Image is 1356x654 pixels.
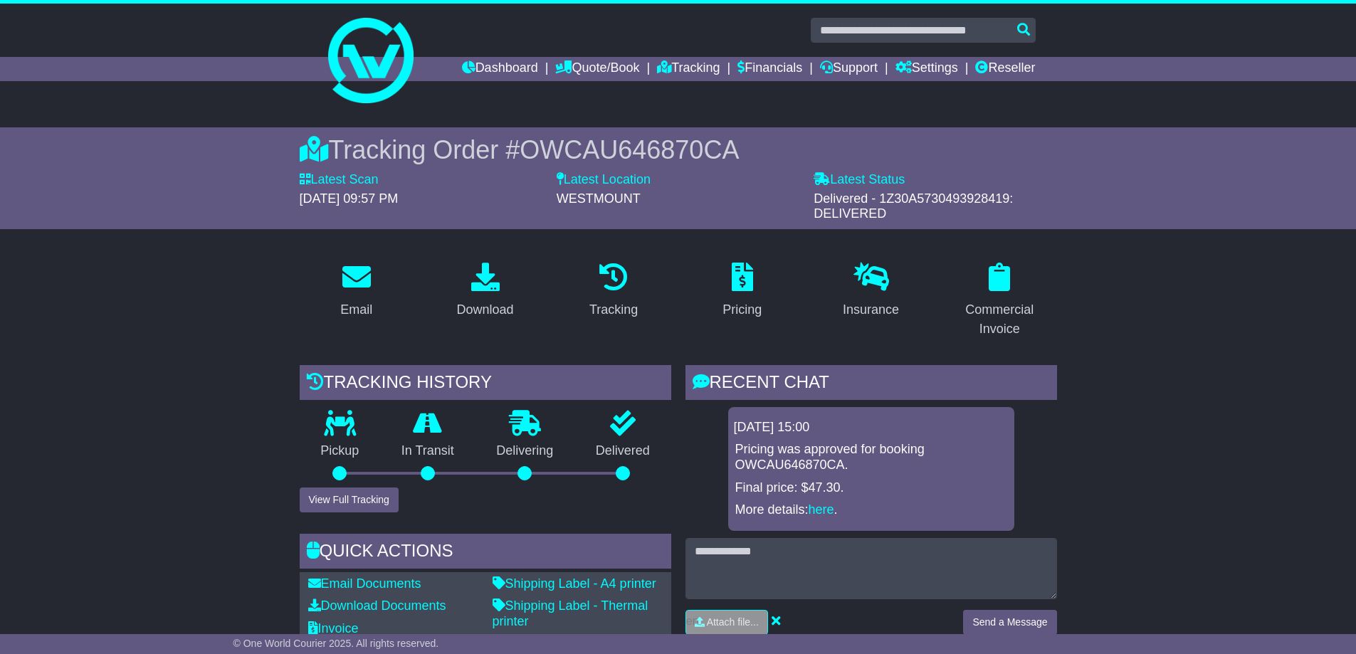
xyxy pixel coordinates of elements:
a: Financials [737,57,802,81]
a: Commercial Invoice [942,258,1057,344]
div: Download [456,300,513,320]
a: Download [447,258,522,325]
div: Tracking Order # [300,135,1057,165]
a: Email Documents [308,576,421,591]
p: In Transit [380,443,475,459]
label: Latest Scan [300,172,379,188]
a: Support [820,57,878,81]
button: Send a Message [963,610,1056,635]
a: Tracking [580,258,647,325]
label: Latest Status [814,172,905,188]
span: [DATE] 09:57 PM [300,191,399,206]
a: Settings [895,57,958,81]
div: [DATE] 15:00 [734,420,1009,436]
label: Latest Location [557,172,651,188]
a: Quote/Book [555,57,639,81]
span: © One World Courier 2025. All rights reserved. [233,638,439,649]
p: Final price: $47.30. [735,480,1007,496]
a: Invoice [308,621,359,635]
a: Dashboard [462,57,538,81]
div: Insurance [843,300,899,320]
a: Email [331,258,382,325]
div: RECENT CHAT [685,365,1057,404]
p: Pickup [300,443,381,459]
span: Delivered - 1Z30A5730493928419: DELIVERED [814,191,1013,221]
div: Pricing [722,300,762,320]
a: Download Documents [308,598,446,613]
a: here [809,502,834,517]
a: Shipping Label - A4 printer [493,576,656,591]
button: View Full Tracking [300,487,399,512]
p: Pricing was approved for booking OWCAU646870CA. [735,442,1007,473]
div: Quick Actions [300,534,671,572]
a: Shipping Label - Thermal printer [493,598,648,628]
div: Tracking history [300,365,671,404]
a: Pricing [713,258,771,325]
p: Delivering [475,443,575,459]
a: Reseller [975,57,1035,81]
div: Commercial Invoice [952,300,1048,339]
p: Delivered [574,443,671,459]
div: Email [340,300,372,320]
span: WESTMOUNT [557,191,641,206]
a: Insurance [834,258,908,325]
a: Tracking [657,57,720,81]
div: Tracking [589,300,638,320]
p: More details: . [735,502,1007,518]
span: OWCAU646870CA [520,135,739,164]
